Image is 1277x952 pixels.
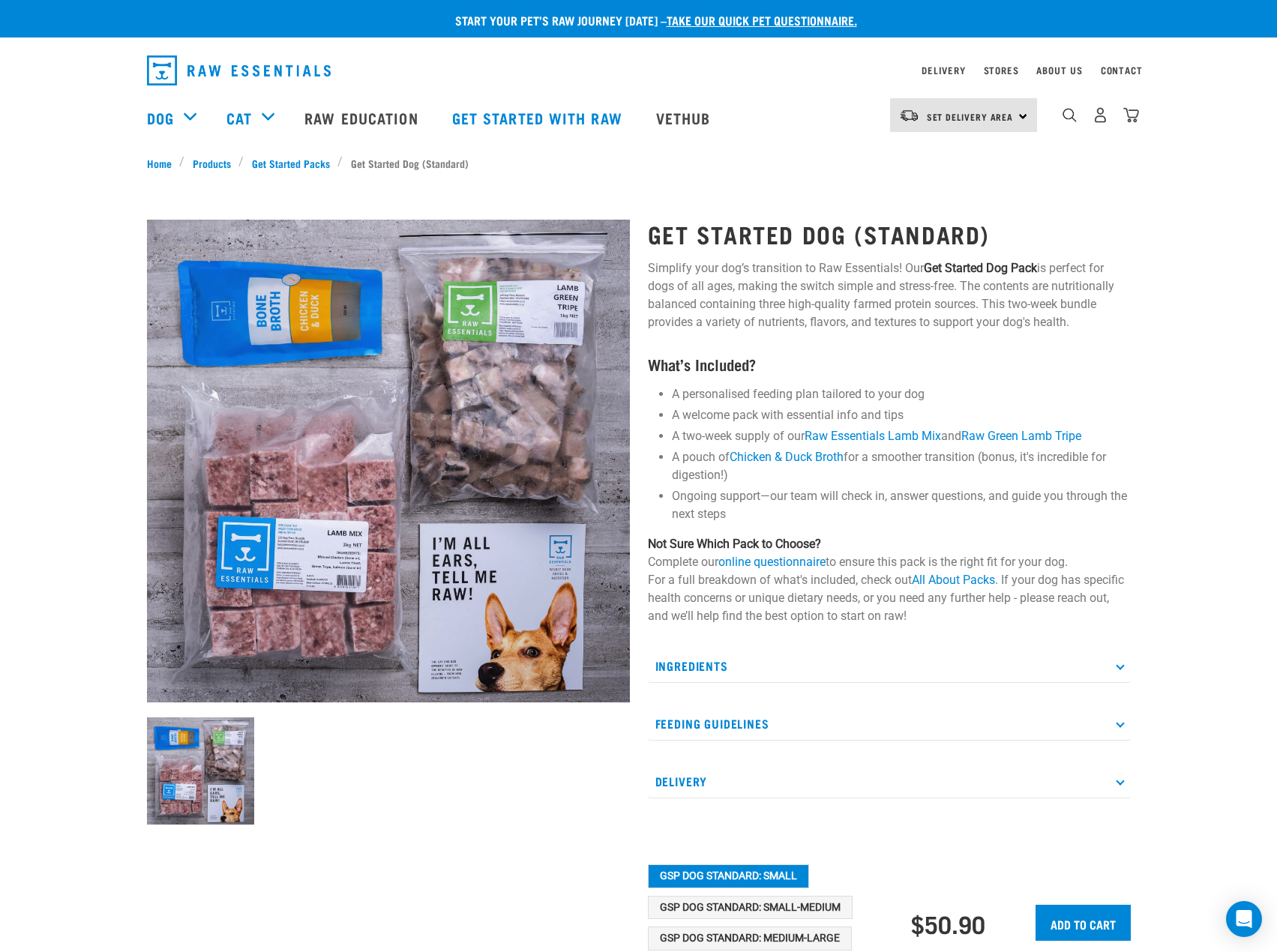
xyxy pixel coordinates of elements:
[648,360,756,368] strong: What’s Included?
[648,259,1131,331] p: Simplify your dog’s transition to Raw Essentials! Our is perfect for dogs of all ages, making the...
[672,427,1131,445] li: A two-week supply of our and
[147,155,180,171] a: Home
[672,487,1131,523] li: Ongoing support—our team will check in, answer questions, and guide you through the next steps
[147,55,331,85] img: Raw Essentials Logo
[1226,901,1262,937] div: Open Intercom Messenger
[718,555,826,569] a: online questionnaire
[184,155,238,171] a: Products
[961,429,1081,443] a: Raw Green Lamb Tripe
[147,106,174,129] a: Dog
[1123,107,1139,123] img: home-icon@2x.png
[648,927,852,951] button: GSP Dog Standard: Medium-Large
[927,114,1014,119] span: Set Delivery Area
[289,88,436,148] a: Raw Education
[899,109,919,122] img: van-moving.png
[648,765,1131,798] p: Delivery
[648,220,1131,247] h1: Get Started Dog (Standard)
[135,49,1143,91] nav: dropdown navigation
[911,910,985,937] div: $50.90
[648,896,853,920] button: GSP Dog Standard: Small-Medium
[667,16,857,23] a: take our quick pet questionnaire.
[1036,905,1131,941] input: Add to cart
[147,220,630,702] img: NSP Dog Standard Update
[672,406,1131,424] li: A welcome pack with essential info and tips
[984,67,1019,73] a: Stores
[672,385,1131,403] li: A personalised feeding plan tailored to your dog
[147,155,1131,171] nav: breadcrumbs
[1093,107,1108,123] img: user.png
[226,106,252,129] a: Cat
[922,67,965,73] a: Delivery
[1036,67,1082,73] a: About Us
[648,649,1131,683] p: Ingredients
[648,535,1131,625] p: Complete our to ensure this pack is the right fit for your dog. For a full breakdown of what's in...
[912,573,995,587] a: All About Packs
[437,88,641,148] a: Get started with Raw
[805,429,941,443] a: Raw Essentials Lamb Mix
[730,450,844,464] a: Chicken & Duck Broth
[648,537,821,551] strong: Not Sure Which Pack to Choose?
[641,88,730,148] a: Vethub
[1101,67,1143,73] a: Contact
[924,261,1037,275] strong: Get Started Dog Pack
[672,448,1131,484] li: A pouch of for a smoother transition (bonus, it's incredible for digestion!)
[244,155,337,171] a: Get Started Packs
[648,864,809,888] button: GSP Dog Standard: Small
[147,717,254,825] img: NSP Dog Standard Update
[648,707,1131,741] p: Feeding Guidelines
[1063,108,1077,122] img: home-icon-1@2x.png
